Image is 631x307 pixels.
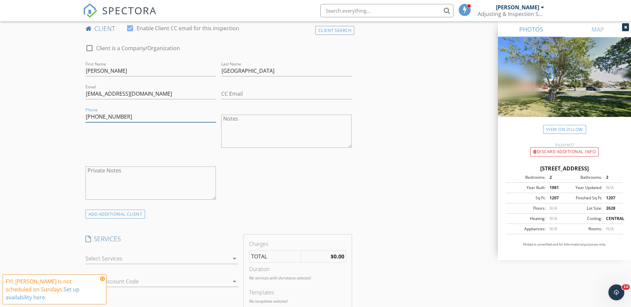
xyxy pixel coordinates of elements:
span: N/A [550,226,557,232]
img: The Best Home Inspection Software - Spectora [83,3,97,18]
div: [PERSON_NAME] [496,4,539,11]
div: Sq Ft: [508,195,546,201]
div: FYI: [PERSON_NAME] is not scheduled on Sundays. [6,277,98,301]
div: Rooms: [564,226,602,232]
img: streetview [498,37,631,133]
div: Lot Size: [564,205,602,211]
i: arrow_drop_down [231,277,238,285]
h4: client [85,24,352,33]
div: Client Search [315,26,355,35]
div: Heating: [508,216,546,222]
div: Bedrooms: [508,174,546,180]
label: Client is a Company/Organization [96,45,180,51]
div: Appliances: [508,226,546,232]
div: 2628 [602,205,621,211]
div: Bathrooms: [564,174,602,180]
div: Templates [249,288,346,296]
div: Incorrect? [498,142,631,147]
div: [STREET_ADDRESS] [506,164,623,172]
iframe: Intercom live chat [608,284,624,300]
div: Year Updated: [564,185,602,191]
input: Search everything... [320,4,453,17]
div: 1207 [546,195,564,201]
div: Duration [249,265,346,273]
label: Enable Client CC email for this inspection [137,25,239,32]
p: All data is unverified and for informational purposes only. [506,242,623,247]
p: No templates selected [249,298,346,304]
div: 2 [602,174,621,180]
i: arrow_drop_down [231,255,238,262]
div: 2 [546,174,564,180]
td: TOTAL [249,251,301,262]
div: ADD ADDITIONAL client [85,210,145,219]
div: 1981 [546,185,564,191]
strong: $0.00 [331,253,344,260]
h4: SERVICES [85,235,238,243]
div: Discard Additional info [530,147,599,156]
a: SPECTORA [83,9,157,23]
p: No services with durations selected [249,275,346,281]
span: 10 [622,284,630,290]
span: N/A [606,226,614,232]
span: SPECTORA [102,3,157,17]
div: Finished Sq Ft: [564,195,602,201]
span: N/A [550,205,557,211]
div: Charges [249,240,346,248]
a: MAP [564,21,631,37]
div: 1207 [602,195,621,201]
div: Floors: [508,205,546,211]
div: CENTRAL [602,216,621,222]
span: N/A [550,216,557,221]
div: Adjusting & Inspection Services Inc. [478,11,544,17]
a: PHOTOS [498,21,564,37]
span: N/A [606,185,614,190]
div: Cooling: [564,216,602,222]
a: View on Zillow [543,125,586,134]
div: Year Built: [508,185,546,191]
